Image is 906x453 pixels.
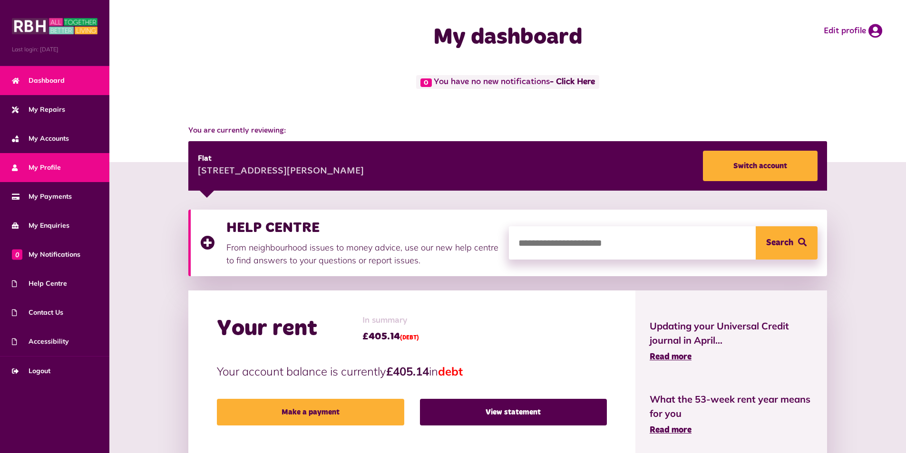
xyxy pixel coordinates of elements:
[12,366,50,376] span: Logout
[386,364,429,378] strong: £405.14
[420,399,607,425] a: View statement
[703,151,818,181] a: Switch account
[12,279,67,289] span: Help Centre
[12,337,69,347] span: Accessibility
[400,335,419,341] span: (DEBT)
[650,353,692,361] span: Read more
[12,221,69,231] span: My Enquiries
[318,24,698,51] h1: My dashboard
[217,315,317,343] h2: Your rent
[650,392,813,437] a: What the 53-week rent year means for you Read more
[420,78,432,87] span: 0
[12,134,69,144] span: My Accounts
[650,426,692,434] span: Read more
[12,17,97,36] img: MyRBH
[217,399,404,425] a: Make a payment
[12,76,65,86] span: Dashboard
[198,164,364,179] div: [STREET_ADDRESS][PERSON_NAME]
[12,45,97,54] span: Last login: [DATE]
[12,308,63,318] span: Contact Us
[650,319,813,364] a: Updating your Universal Credit journal in April... Read more
[362,314,419,327] span: In summary
[226,219,499,236] h3: HELP CENTRE
[766,226,793,260] span: Search
[550,78,595,87] a: - Click Here
[650,319,813,347] span: Updating your Universal Credit journal in April...
[12,249,22,260] span: 0
[650,392,813,421] span: What the 53-week rent year means for you
[217,363,607,380] p: Your account balance is currently in
[416,75,599,89] span: You have no new notifications
[12,192,72,202] span: My Payments
[756,226,818,260] button: Search
[12,163,61,173] span: My Profile
[12,105,65,115] span: My Repairs
[188,125,827,136] span: You are currently reviewing:
[12,250,80,260] span: My Notifications
[226,241,499,267] p: From neighbourhood issues to money advice, use our new help centre to find answers to your questi...
[824,24,882,38] a: Edit profile
[362,329,419,344] span: £405.14
[438,364,463,378] span: debt
[198,153,364,164] div: Flat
